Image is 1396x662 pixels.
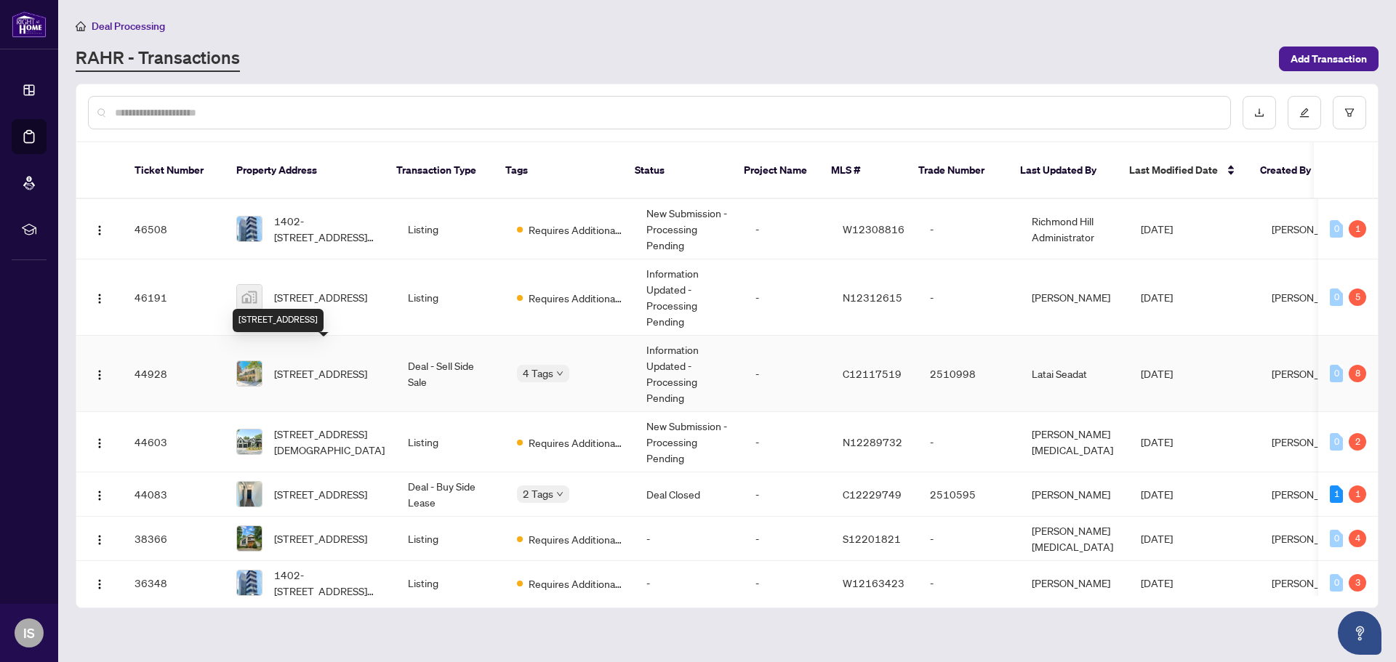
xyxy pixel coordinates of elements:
[494,142,623,199] th: Tags
[274,366,367,382] span: [STREET_ADDRESS]
[635,561,744,605] td: -
[1020,199,1129,259] td: Richmond Hill Administrator
[1243,96,1276,129] button: download
[918,412,1020,472] td: -
[385,142,494,199] th: Transaction Type
[1330,530,1343,547] div: 0
[1248,142,1336,199] th: Created By
[744,199,831,259] td: -
[1330,365,1343,382] div: 0
[94,225,105,236] img: Logo
[1330,433,1343,451] div: 0
[274,567,385,599] span: 1402-[STREET_ADDRESS][PERSON_NAME]
[237,285,262,310] img: thumbnail-img
[94,437,105,449] img: Logo
[1020,336,1129,412] td: Latai Seadat
[1272,576,1350,589] span: [PERSON_NAME]
[529,531,623,547] span: Requires Additional Docs
[1330,288,1343,306] div: 0
[843,222,904,235] span: W12308816
[76,21,86,31] span: home
[843,435,902,448] span: N12289732
[635,517,744,561] td: -
[1020,259,1129,336] td: [PERSON_NAME]
[1141,367,1173,380] span: [DATE]
[1344,108,1355,118] span: filter
[1279,47,1379,71] button: Add Transaction
[123,561,225,605] td: 36348
[237,217,262,241] img: thumbnail-img
[1020,412,1129,472] td: [PERSON_NAME][MEDICAL_DATA]
[274,213,385,245] span: 1402-[STREET_ADDRESS][PERSON_NAME]
[744,259,831,336] td: -
[274,426,385,458] span: [STREET_ADDRESS][DEMOGRAPHIC_DATA]
[88,483,111,506] button: Logo
[1141,291,1173,304] span: [DATE]
[819,142,907,199] th: MLS #
[1020,517,1129,561] td: [PERSON_NAME][MEDICAL_DATA]
[918,517,1020,561] td: -
[123,336,225,412] td: 44928
[529,222,623,238] span: Requires Additional Docs
[907,142,1008,199] th: Trade Number
[1141,576,1173,589] span: [DATE]
[1272,435,1350,448] span: [PERSON_NAME]
[94,490,105,501] img: Logo
[1349,485,1366,503] div: 1
[529,290,623,306] span: Requires Additional Docs
[123,472,225,517] td: 44083
[1272,222,1350,235] span: [PERSON_NAME]
[732,142,819,199] th: Project Name
[1272,532,1350,545] span: [PERSON_NAME]
[523,485,553,502] span: 2 Tags
[1272,367,1350,380] span: [PERSON_NAME]
[274,289,367,305] span: [STREET_ADDRESS]
[1141,222,1173,235] span: [DATE]
[1349,288,1366,306] div: 5
[23,623,35,643] span: IS
[396,412,505,472] td: Listing
[1349,365,1366,382] div: 8
[1141,435,1173,448] span: [DATE]
[88,571,111,594] button: Logo
[396,517,505,561] td: Listing
[94,369,105,381] img: Logo
[744,472,831,517] td: -
[88,286,111,309] button: Logo
[396,199,505,259] td: Listing
[843,367,902,380] span: C12117519
[556,370,563,377] span: down
[237,361,262,386] img: thumbnail-img
[1118,142,1248,199] th: Last Modified Date
[396,561,505,605] td: Listing
[396,259,505,336] td: Listing
[744,561,831,605] td: -
[88,217,111,241] button: Logo
[1330,574,1343,592] div: 0
[1349,574,1366,592] div: 3
[88,430,111,453] button: Logo
[237,570,262,595] img: thumbnail-img
[918,472,1020,517] td: 2510595
[843,532,901,545] span: S12201821
[744,336,831,412] td: -
[88,527,111,550] button: Logo
[918,561,1020,605] td: -
[635,199,744,259] td: New Submission - Processing Pending
[1330,220,1343,238] div: 0
[237,526,262,551] img: thumbnail-img
[1288,96,1321,129] button: edit
[1020,472,1129,517] td: [PERSON_NAME]
[843,576,904,589] span: W12163423
[123,259,225,336] td: 46191
[1129,162,1218,178] span: Last Modified Date
[635,259,744,336] td: Information Updated - Processing Pending
[237,429,262,454] img: thumbnail-img
[1272,488,1350,501] span: [PERSON_NAME]
[274,530,367,546] span: [STREET_ADDRESS]
[1008,142,1118,199] th: Last Updated By
[744,517,831,561] td: -
[1291,47,1367,70] span: Add Transaction
[237,482,262,506] img: thumbnail-img
[1338,611,1381,655] button: Open asap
